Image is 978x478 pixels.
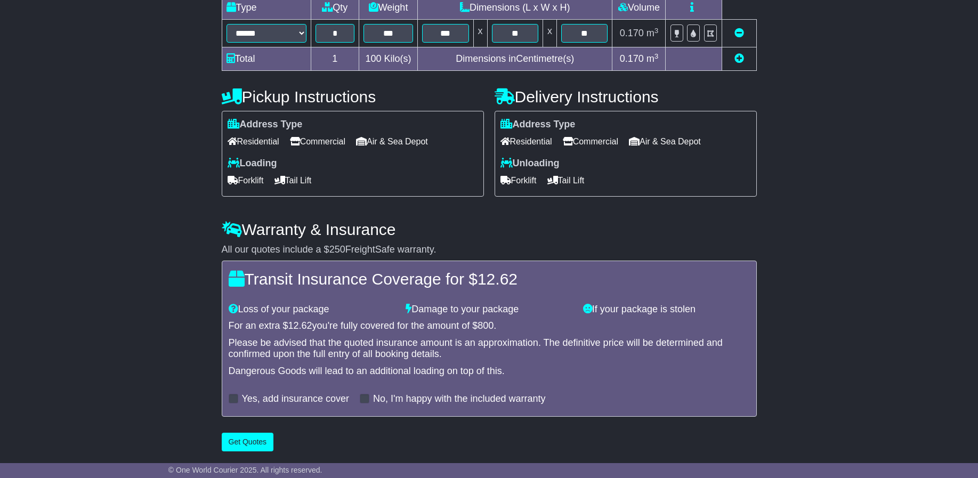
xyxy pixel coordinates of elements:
[418,47,612,71] td: Dimensions in Centimetre(s)
[359,47,418,71] td: Kilo(s)
[547,172,585,189] span: Tail Lift
[228,119,303,131] label: Address Type
[274,172,312,189] span: Tail Lift
[500,172,537,189] span: Forklift
[620,28,644,38] span: 0.170
[373,393,546,405] label: No, I'm happy with the included warranty
[620,53,644,64] span: 0.170
[473,20,487,47] td: x
[646,28,659,38] span: m
[228,158,277,169] label: Loading
[734,53,744,64] a: Add new item
[629,133,701,150] span: Air & Sea Depot
[500,133,552,150] span: Residential
[311,47,359,71] td: 1
[654,52,659,60] sup: 3
[500,158,560,169] label: Unloading
[578,304,755,315] div: If your package is stolen
[543,20,556,47] td: x
[228,133,279,150] span: Residential
[478,270,518,288] span: 12.62
[229,320,750,332] div: For an extra $ you're fully covered for the amount of $ .
[222,244,757,256] div: All our quotes include a $ FreightSafe warranty.
[654,27,659,35] sup: 3
[222,47,311,71] td: Total
[228,172,264,189] span: Forklift
[229,270,750,288] h4: Transit Insurance Coverage for $
[229,366,750,377] div: Dangerous Goods will lead to an additional loading on top of this.
[400,304,578,315] div: Damage to your package
[223,304,401,315] div: Loss of your package
[646,53,659,64] span: m
[356,133,428,150] span: Air & Sea Depot
[734,28,744,38] a: Remove this item
[500,119,576,131] label: Address Type
[222,88,484,106] h4: Pickup Instructions
[222,433,274,451] button: Get Quotes
[222,221,757,238] h4: Warranty & Insurance
[329,244,345,255] span: 250
[229,337,750,360] div: Please be advised that the quoted insurance amount is an approximation. The definitive price will...
[290,133,345,150] span: Commercial
[495,88,757,106] h4: Delivery Instructions
[288,320,312,331] span: 12.62
[168,466,322,474] span: © One World Courier 2025. All rights reserved.
[366,53,382,64] span: 100
[242,393,349,405] label: Yes, add insurance cover
[478,320,494,331] span: 800
[563,133,618,150] span: Commercial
